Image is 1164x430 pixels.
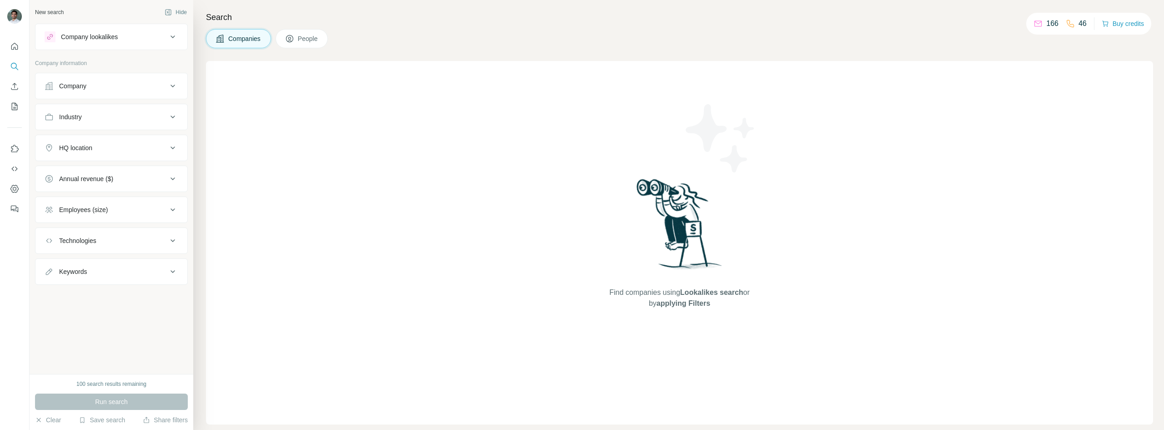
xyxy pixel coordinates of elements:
button: Dashboard [7,181,22,197]
button: Share filters [143,415,188,425]
div: HQ location [59,143,92,152]
button: Clear [35,415,61,425]
img: Surfe Illustration - Stars [680,97,762,179]
div: Keywords [59,267,87,276]
span: Companies [228,34,261,43]
p: Company information [35,59,188,67]
button: Annual revenue ($) [35,168,187,190]
button: Employees (size) [35,199,187,221]
span: People [298,34,319,43]
span: Find companies using or by [607,287,752,309]
button: Company [35,75,187,97]
p: 166 [1046,18,1059,29]
span: applying Filters [657,299,710,307]
div: Industry [59,112,82,121]
div: Company [59,81,86,91]
h4: Search [206,11,1153,24]
div: Technologies [59,236,96,245]
div: Employees (size) [59,205,108,214]
button: Enrich CSV [7,78,22,95]
button: Search [7,58,22,75]
button: Use Surfe on LinkedIn [7,141,22,157]
button: Technologies [35,230,187,252]
button: HQ location [35,137,187,159]
div: New search [35,8,64,16]
button: Feedback [7,201,22,217]
button: Company lookalikes [35,26,187,48]
button: Quick start [7,38,22,55]
img: Surfe Illustration - Woman searching with binoculars [632,177,727,278]
span: Lookalikes search [680,288,743,296]
button: My lists [7,98,22,115]
button: Use Surfe API [7,161,22,177]
div: 100 search results remaining [76,380,146,388]
div: Annual revenue ($) [59,174,113,183]
button: Save search [79,415,125,425]
div: Company lookalikes [61,32,118,41]
img: Avatar [7,9,22,24]
button: Hide [158,5,193,19]
button: Buy credits [1102,17,1144,30]
button: Keywords [35,261,187,283]
p: 46 [1079,18,1087,29]
button: Industry [35,106,187,128]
